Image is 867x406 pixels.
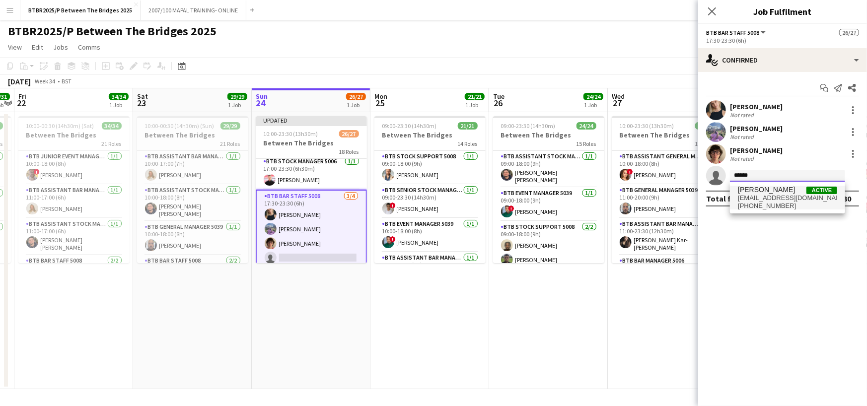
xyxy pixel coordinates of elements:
span: 10:00-00:30 (14h30m) (Sat) [26,122,94,130]
h3: Between The Bridges [18,131,130,139]
span: corkeryhollie2002@gmail.com [738,194,837,202]
span: Active [806,187,837,194]
span: 26/27 [339,130,359,137]
span: Tue [493,92,505,101]
div: 1 Job [584,101,603,109]
app-job-card: 10:00-00:30 (14h30m) (Sat)34/34Between The Bridges21 RolesBTB Junior Event Manager 50391/110:00-1... [18,116,130,263]
span: 10:00-00:30 (14h30m) (Sun) [145,122,215,130]
app-card-role: BTB Event Manager 50391/109:00-18:00 (9h)![PERSON_NAME] [493,188,604,221]
span: Week 34 [33,77,58,85]
div: Not rated [730,155,756,162]
span: +3530852084302 [738,202,837,210]
app-card-role: BTB Event Manager 50391/110:00-18:00 (8h)![PERSON_NAME] [374,218,486,252]
app-card-role: BTB Junior Event Manager 50391/110:00-18:00 (8h)![PERSON_NAME] [18,151,130,185]
app-card-role: BTB Stock Manager 50061/117:00-23:30 (6h30m)[PERSON_NAME] [256,156,367,190]
span: 18 Roles [339,148,359,155]
span: ! [627,169,633,175]
span: 24/24 [583,93,603,100]
app-card-role: BTB Assistant Bar Manager 50061/111:00-17:00 (6h)[PERSON_NAME] [18,185,130,218]
span: BTB Bar Staff 5008 [706,29,759,36]
app-card-role: BTB Bar Staff 50082/2 [18,255,130,303]
span: 21 Roles [220,140,240,147]
div: [PERSON_NAME] [730,102,783,111]
app-job-card: Updated10:00-23:30 (13h30m)26/27Between The Bridges18 RolesBTB Assistant Bar Manager 50061/117:00... [256,116,367,263]
span: 09:00-23:30 (14h30m) [382,122,437,130]
span: ! [390,203,396,208]
div: 1 Job [109,101,128,109]
span: Wed [612,92,625,101]
div: Updated [256,116,367,124]
div: Not rated [730,111,756,119]
app-card-role: BTB Assistant Stock Manager 50061/111:00-17:00 (6h)[PERSON_NAME] [PERSON_NAME] [18,218,130,255]
app-card-role: BTB Stock support 50081/109:00-18:00 (9h)[PERSON_NAME] [374,151,486,185]
app-job-card: 10:00-00:30 (14h30m) (Sun)29/29Between The Bridges21 RolesBTB Assistant Bar Manager 50061/110:00-... [137,116,248,263]
span: 21/21 [458,122,478,130]
span: 29/29 [220,122,240,130]
span: Comms [78,43,100,52]
a: Edit [28,41,47,54]
app-card-role: BTB Assistant Stock Manager 50061/109:00-18:00 (9h)[PERSON_NAME] [PERSON_NAME] [493,151,604,188]
span: Jobs [53,43,68,52]
span: ! [390,236,396,242]
app-card-role: BTB General Manager 50391/110:00-18:00 (8h)[PERSON_NAME] [137,221,248,255]
span: 21 Roles [102,140,122,147]
span: 10:00-23:30 (13h30m) [620,122,674,130]
span: 26/27 [839,29,859,36]
div: 17:30-23:30 (6h) [706,37,859,44]
span: 24/24 [577,122,596,130]
div: [DATE] [8,76,31,86]
a: Comms [74,41,104,54]
button: BTB Bar Staff 5008 [706,29,767,36]
span: ! [34,169,40,175]
app-job-card: 09:00-23:30 (14h30m)24/24Between The Bridges15 RolesBTB Assistant Stock Manager 50061/109:00-18:0... [493,116,604,263]
div: [PERSON_NAME] [730,124,783,133]
span: 25 [373,97,387,109]
span: Mon [374,92,387,101]
h3: Between The Bridges [612,131,723,139]
span: ! [508,205,514,211]
span: 26 [492,97,505,109]
app-card-role: BTB Bar Staff 50083/417:30-23:30 (6h)[PERSON_NAME][PERSON_NAME][PERSON_NAME] [256,190,367,269]
div: BST [62,77,72,85]
span: 24 [254,97,268,109]
h3: Between The Bridges [137,131,248,139]
button: 2007/100 MAPAL TRAINING- ONLINE [141,0,246,20]
app-card-role: BTB Assistant Bar Manager 50061/111:00-17:00 (6h) [374,252,486,289]
div: 1 Job [465,101,484,109]
a: View [4,41,26,54]
span: 34/34 [102,122,122,130]
div: Not rated [730,133,756,140]
span: Edit [32,43,43,52]
span: 29/29 [227,93,247,100]
h3: Job Fulfilment [698,5,867,18]
h3: Between The Bridges [493,131,604,139]
app-card-role: BTB Bar Staff 50082/2 [137,255,248,303]
app-card-role: BTB Senior Stock Manager 50061/109:00-23:30 (14h30m)![PERSON_NAME] [374,185,486,218]
div: Confirmed [698,48,867,72]
span: 21/21 [465,93,485,100]
span: 27 [610,97,625,109]
a: Jobs [49,41,72,54]
span: 19/19 [695,122,715,130]
span: Hollie Anne Corkery [738,186,795,194]
h3: Between The Bridges [256,138,367,147]
app-job-card: 10:00-23:30 (13h30m)19/19Between The Bridges12 RolesBTB Assistant General Manager 50061/110:00-18... [612,116,723,263]
app-job-card: 09:00-23:30 (14h30m)21/21Between The Bridges14 RolesBTB Stock support 50081/109:00-18:00 (9h)[PER... [374,116,486,263]
span: 15 Roles [577,140,596,147]
h3: Between The Bridges [374,131,486,139]
span: 10:00-23:30 (13h30m) [264,130,318,137]
span: Sun [256,92,268,101]
span: 34/34 [109,93,129,100]
span: 12 Roles [695,140,715,147]
app-card-role: BTB Assistant Bar Manager 50061/110:00-17:00 (7h)[PERSON_NAME] [137,151,248,185]
span: Fri [18,92,26,101]
app-card-role: BTB Stock support 50082/209:00-18:00 (9h)[PERSON_NAME][PERSON_NAME] [493,221,604,270]
span: 26/27 [346,93,366,100]
span: 23 [136,97,148,109]
div: 1 Job [347,101,365,109]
